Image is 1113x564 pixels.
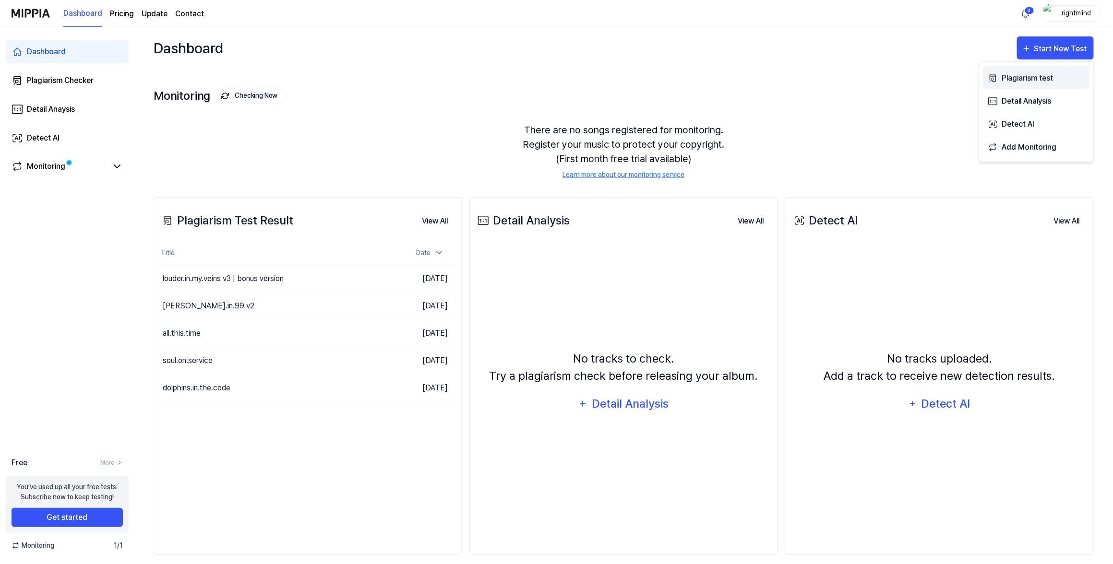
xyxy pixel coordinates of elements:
div: Detect AI [27,132,60,144]
a: Monitoring [12,161,108,172]
div: soul.on.service [163,355,213,366]
div: Detail Analysis [476,212,570,229]
div: Monitoring [27,161,65,172]
button: Start New Test [1017,36,1094,59]
div: Plagiarism Test Result [160,212,293,229]
button: Add Monitoring [983,135,1090,158]
td: [DATE] [382,265,455,292]
div: louder.in.my.veins v3 | bonus version [163,273,284,284]
td: [DATE] [382,319,455,347]
a: Contact [175,8,204,20]
td: [DATE] [382,374,455,401]
div: Detail Analysis [1002,95,1085,107]
button: 알림3 [1018,6,1033,21]
a: More [100,458,123,467]
div: [PERSON_NAME].in.99 v2 [163,300,254,312]
div: No tracks to check. Try a plagiarism check before releasing your album. [489,350,758,385]
button: Plagiarism test [983,66,1090,89]
img: 알림 [1020,8,1031,19]
div: Dashboard [27,46,66,58]
div: Add Monitoring [1002,141,1085,153]
div: Monitoring [154,88,286,104]
div: Detect AI [1002,118,1085,130]
div: all.this.time [163,328,201,339]
div: 3 [1025,7,1034,14]
button: View All [414,211,455,231]
th: Title [160,242,382,265]
span: Monitoring [12,540,54,551]
a: Pricing [110,8,134,20]
div: Date [412,245,448,261]
div: There are no songs registered for monitoring. Register your music to protect your copyright. (Fir... [154,111,1094,191]
a: Plagiarism Checker [6,69,129,92]
button: Detail Analysis [983,89,1090,112]
button: profilerightmiind [1040,5,1101,22]
td: [DATE] [382,292,455,319]
td: [DATE] [382,347,455,374]
div: No tracks uploaded. Add a track to receive new detection results. [824,350,1055,385]
div: Detail Analysis [591,395,669,413]
div: Dashboard [154,36,223,59]
button: Get started [12,508,123,527]
img: monitoring Icon [221,91,230,100]
a: View All [1046,211,1088,231]
div: Plagiarism Checker [27,75,94,86]
span: 1 / 1 [114,540,123,551]
button: Detect AI [902,392,977,415]
a: Dashboard [6,40,129,63]
div: Detect AI [920,395,971,413]
button: View All [1046,211,1088,231]
a: Update [142,8,168,20]
span: Free [12,457,27,469]
div: dolphins.in.the.code [163,382,230,394]
div: rightmiind [1058,8,1095,18]
button: Detail Analysis [572,392,675,415]
a: Detect AI [6,127,129,150]
button: Detect AI [983,112,1090,135]
a: Dashboard [63,0,102,27]
img: profile [1043,4,1055,23]
button: View All [730,211,772,231]
div: You’ve used up all your free tests. Subscribe now to keep testing! [17,482,118,502]
a: View All [730,211,772,231]
a: Detail Anaysis [6,98,129,121]
div: Plagiarism test [1002,72,1085,84]
a: Learn more about our monitoring service [563,170,685,180]
a: View All [414,211,455,231]
button: Checking Now [216,88,286,104]
div: Detect AI [792,212,858,229]
div: Detail Anaysis [27,104,75,115]
div: Start New Test [1034,43,1089,55]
